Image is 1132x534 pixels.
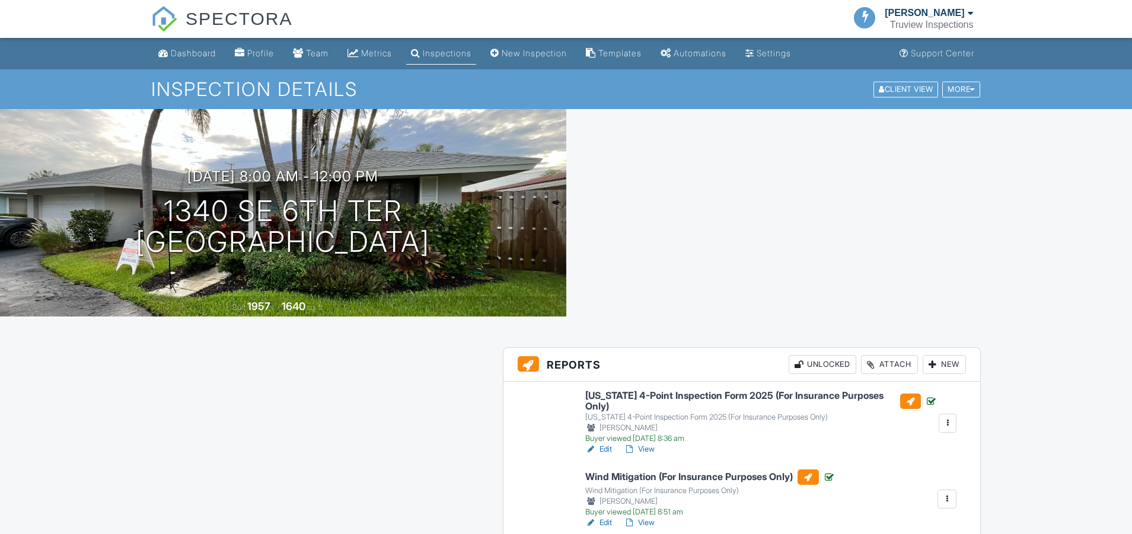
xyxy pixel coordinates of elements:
a: Metrics [343,43,397,65]
h1: Inspection Details [151,79,981,100]
div: Client View [873,81,938,97]
a: New Inspection [486,43,572,65]
a: SPECTORA [151,18,293,40]
a: Team [288,43,333,65]
a: Settings [741,43,796,65]
h1: 1340 SE 6th Ter [GEOGRAPHIC_DATA] [136,196,430,258]
div: [PERSON_NAME] [885,7,964,19]
div: Automations [674,48,726,58]
div: [PERSON_NAME] [585,495,836,507]
h3: [DATE] 8:00 am - 12:00 pm [187,168,378,184]
img: The Best Home Inspection Software - Spectora [151,6,177,32]
a: Automations (Basic) [656,43,731,65]
span: SPECTORA [186,6,293,31]
div: New Inspection [502,48,567,58]
div: Unlocked [789,355,856,374]
a: Company Profile [230,43,279,65]
div: Attach [861,355,918,374]
h6: Wind Mitigation (For Insurance Purposes Only) [585,469,836,485]
span: sq. ft. [307,303,324,312]
a: View [624,517,655,529]
a: Wind Mitigation (For Insurance Purposes Only) Wind Mitigation (For Insurance Purposes Only) [PERS... [585,469,836,517]
div: Team [306,48,329,58]
div: Settings [757,48,791,58]
a: View [624,443,655,455]
div: Support Center [911,48,974,58]
div: More [942,81,980,97]
a: Client View [872,84,941,93]
h3: Reports [503,348,981,382]
a: Inspections [406,43,476,65]
div: Templates [598,48,642,58]
a: Edit [585,517,612,529]
div: New [923,355,966,374]
div: 1640 [282,300,305,312]
div: Buyer viewed [DATE] 8:36 am [585,434,938,443]
a: Edit [585,443,612,455]
div: Buyer viewed [DATE] 8:51 am [585,507,836,517]
a: Support Center [895,43,979,65]
div: Wind Mitigation (For Insurance Purposes Only) [585,486,836,495]
a: [US_STATE] 4-Point Inspection Form 2025 (For Insurance Purposes Only) [US_STATE] 4-Point Inspecti... [585,391,938,443]
div: Truview Inspections [890,19,974,31]
div: Inspections [423,48,471,58]
h6: [US_STATE] 4-Point Inspection Form 2025 (For Insurance Purposes Only) [585,391,938,411]
div: Metrics [361,48,392,58]
div: [PERSON_NAME] [585,422,938,434]
div: Profile [247,48,274,58]
a: Templates [581,43,646,65]
span: Built [232,303,245,312]
a: Dashboard [154,43,221,65]
div: Dashboard [171,48,216,58]
div: [US_STATE] 4-Point Inspection Form 2025 (For Insurance Purposes Only) [585,413,938,422]
div: 1957 [247,300,270,312]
